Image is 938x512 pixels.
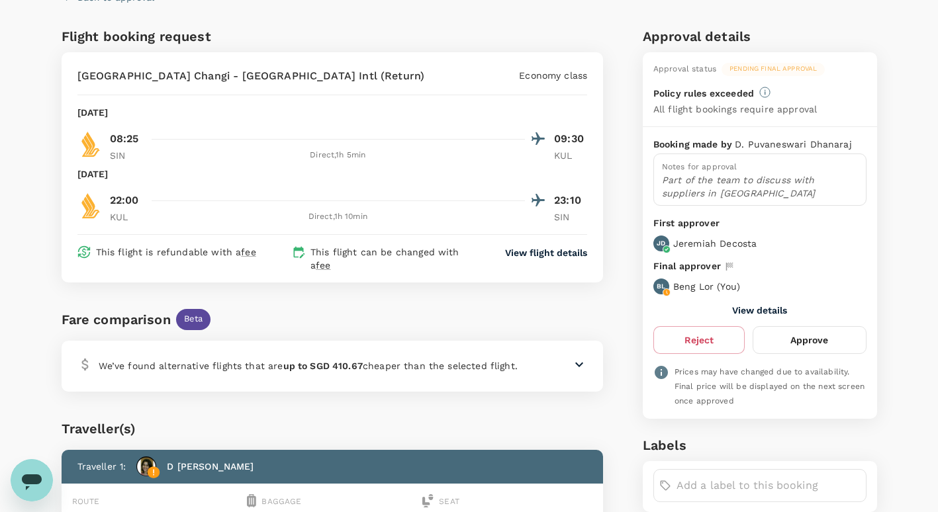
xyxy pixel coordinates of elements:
[77,106,109,119] p: [DATE]
[505,246,587,259] button: View flight details
[519,69,587,82] p: Economy class
[261,497,301,506] span: Baggage
[439,497,459,506] span: Seat
[77,192,104,219] img: SQ
[653,103,817,116] p: All flight bookings require approval
[62,26,330,47] h6: Flight booking request
[110,131,139,147] p: 08:25
[735,138,851,151] p: D. Puvaneswari Dhanaraj
[657,282,665,291] p: BL
[151,149,526,162] div: Direct , 1h 5min
[77,68,425,84] p: [GEOGRAPHIC_DATA] Changi - [GEOGRAPHIC_DATA] Intl (Return)
[653,63,716,76] div: Approval status
[62,309,171,330] div: Fare comparison
[110,192,139,208] p: 22:00
[673,280,740,293] p: Beng Lor ( You )
[554,192,587,208] p: 23:10
[422,494,434,507] img: seat-icon
[62,418,604,439] div: Traveller(s)
[722,64,825,73] span: Pending final approval
[673,237,757,250] p: Jeremiah Decosta
[653,138,735,151] p: Booking made by
[316,260,330,271] span: fee
[11,459,53,501] iframe: Button to launch messaging window
[653,216,867,230] p: First approver
[176,313,211,325] span: Beta
[310,245,480,272] p: This flight can be changed with a
[77,167,109,181] p: [DATE]
[151,210,526,224] div: Direct , 1h 10min
[110,210,143,224] p: KUL
[96,245,256,259] p: This flight is refundable with a
[247,494,256,507] img: baggage-icon
[241,247,256,257] span: fee
[653,87,754,100] p: Policy rules exceeded
[677,475,861,496] input: Add a label to this booking
[77,131,104,157] img: SQ
[167,460,254,473] p: D [PERSON_NAME]
[732,305,787,316] button: View details
[72,497,100,506] span: Route
[653,259,721,273] p: Final approver
[554,131,587,147] p: 09:30
[653,326,745,354] button: Reject
[554,210,587,224] p: SIN
[136,456,156,476] img: avatar-68ecef222007d.jpeg
[283,361,363,371] b: up to SGD 410.67
[99,359,518,372] p: We’ve found alternative flights that are cheaper than the selected flight.
[77,460,126,473] p: Traveller 1 :
[662,173,858,200] p: Part of the team to discuss with suppliers in [GEOGRAPHIC_DATA]
[110,149,143,162] p: SIN
[554,149,587,162] p: KUL
[675,367,865,405] span: Prices may have changed due to availability. Final price will be displayed on the next screen onc...
[643,26,877,47] h6: Approval details
[662,162,737,171] span: Notes for approval
[753,326,866,354] button: Approve
[643,435,877,456] h6: Labels
[657,239,665,248] p: JD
